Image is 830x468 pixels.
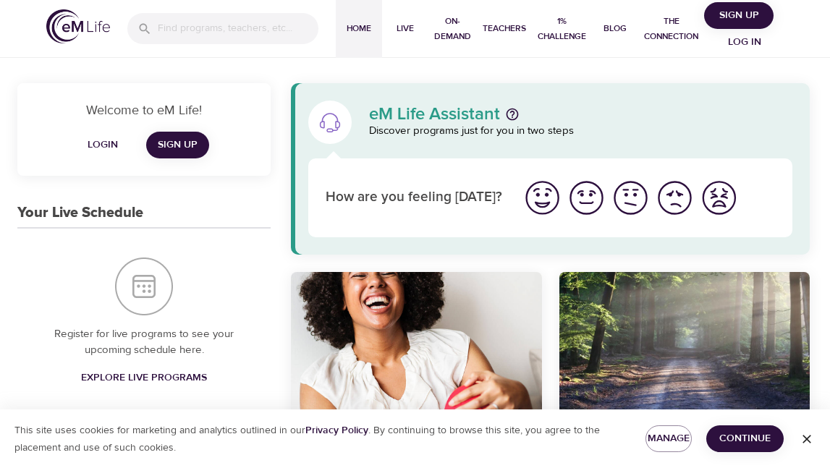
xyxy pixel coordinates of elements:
img: logo [46,9,110,43]
span: 1% Challenge [538,14,586,44]
p: Register for live programs to see your upcoming schedule here. [46,326,242,359]
button: I'm feeling great [520,176,564,220]
img: good [567,178,606,218]
a: Privacy Policy [305,424,368,437]
a: Sign Up [146,132,209,158]
button: Log in [710,29,779,56]
button: Guided Practice [559,272,810,413]
p: Welcome to eM Life! [35,101,253,120]
button: Manage [645,425,692,452]
button: I'm feeling good [564,176,609,220]
button: I'm feeling ok [609,176,653,220]
input: Find programs, teachers, etc... [158,13,318,44]
span: Blog [598,21,632,36]
span: Log in [716,33,774,51]
p: eM Life Assistant [369,106,500,123]
button: 7 Days of Happiness [291,272,541,413]
span: Sign Up [158,136,198,154]
a: Explore Live Programs [75,365,213,391]
button: Login [80,132,126,158]
span: Explore Live Programs [81,369,207,387]
span: On-Demand [434,14,471,44]
img: bad [655,178,695,218]
img: worst [699,178,739,218]
p: How are you feeling [DATE]? [326,187,503,208]
button: Sign Up [704,2,774,29]
span: Live [388,21,423,36]
img: ok [611,178,651,218]
img: eM Life Assistant [318,111,342,134]
span: The Connection [644,14,698,44]
span: Home [342,21,376,36]
p: Discover programs just for you in two steps [369,123,792,140]
button: I'm feeling worst [697,176,741,220]
img: Your Live Schedule [115,258,173,315]
img: great [522,178,562,218]
span: Continue [718,430,772,448]
button: I'm feeling bad [653,176,697,220]
span: Teachers [483,21,526,36]
h3: Your Live Schedule [17,205,143,221]
span: Login [85,136,120,154]
span: Manage [657,430,680,448]
span: Sign Up [710,7,768,25]
button: Continue [706,425,784,452]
